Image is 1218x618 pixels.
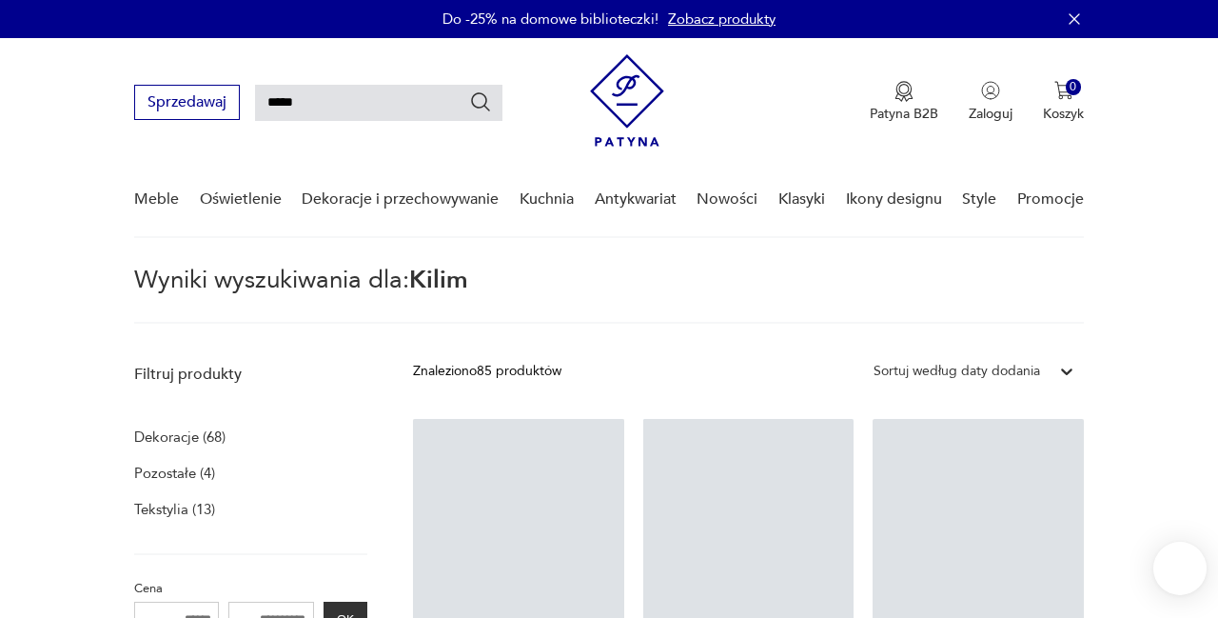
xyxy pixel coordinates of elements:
a: Ikony designu [846,163,942,236]
img: Patyna - sklep z meblami i dekoracjami vintage [590,54,664,147]
a: Tekstylia (13) [134,496,215,523]
img: Ikonka użytkownika [981,81,1000,100]
a: Promocje [1017,163,1084,236]
p: Do -25% na domowe biblioteczki! [442,10,658,29]
a: Kuchnia [520,163,574,236]
a: Oświetlenie [200,163,282,236]
iframe: Smartsupp widget button [1153,542,1207,595]
p: Zaloguj [969,105,1012,123]
p: Koszyk [1043,105,1084,123]
a: Style [962,163,996,236]
a: Pozostałe (4) [134,460,215,487]
img: Ikona medalu [894,81,913,102]
a: Zobacz produkty [668,10,776,29]
button: Sprzedawaj [134,85,240,120]
p: Filtruj produkty [134,364,367,385]
p: Cena [134,578,367,599]
a: Sprzedawaj [134,97,240,110]
button: 0Koszyk [1043,81,1084,123]
div: 0 [1066,79,1082,95]
a: Ikona medaluPatyna B2B [870,81,938,123]
div: Znaleziono 85 produktów [413,361,561,382]
p: Wyniki wyszukiwania dla: [134,269,1084,324]
span: Kilim [409,263,468,297]
p: Patyna B2B [870,105,938,123]
a: Antykwariat [595,163,677,236]
a: Klasyki [778,163,825,236]
div: Sortuj według daty dodania [874,361,1040,382]
a: Dekoracje i przechowywanie [302,163,499,236]
button: Zaloguj [969,81,1012,123]
a: Meble [134,163,179,236]
a: Nowości [697,163,757,236]
img: Ikona koszyka [1054,81,1073,100]
button: Szukaj [469,90,492,113]
button: Patyna B2B [870,81,938,123]
a: Dekoracje (68) [134,424,226,450]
